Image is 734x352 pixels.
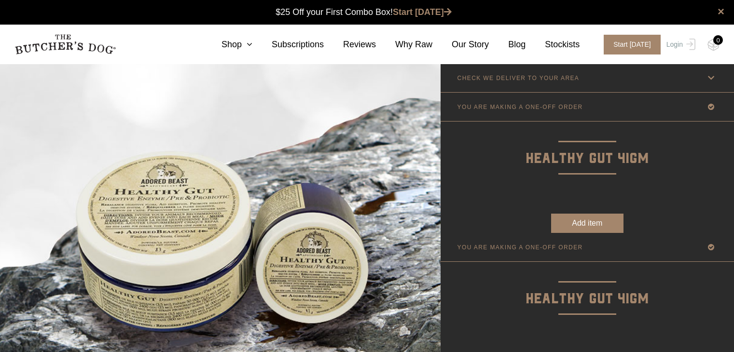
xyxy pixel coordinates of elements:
[707,39,720,51] img: TBD_Cart-Empty.png
[441,233,734,261] a: YOU ARE MAKING A ONE-OFF ORDER
[594,35,664,54] a: Start [DATE]
[457,75,580,81] p: CHECK WE DELIVER TO YOUR AREA
[551,214,623,233] button: Add item
[457,104,583,110] p: YOU ARE MAKING A ONE-OFF ORDER
[713,35,723,45] div: 0
[324,38,376,51] a: Reviews
[441,93,734,121] a: YOU ARE MAKING A ONE-OFF ORDER
[441,262,734,311] p: Healthy Gut 41gm
[441,122,734,170] p: Healthy Gut 41gm
[441,64,734,92] a: CHECK WE DELIVER TO YOUR AREA
[376,38,432,51] a: Why Raw
[393,7,452,17] a: Start [DATE]
[457,244,583,251] p: YOU ARE MAKING A ONE-OFF ORDER
[252,38,324,51] a: Subscriptions
[718,6,724,17] a: close
[432,38,489,51] a: Our Story
[526,38,580,51] a: Stockists
[489,38,526,51] a: Blog
[202,38,252,51] a: Shop
[604,35,661,54] span: Start [DATE]
[664,35,695,54] a: Login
